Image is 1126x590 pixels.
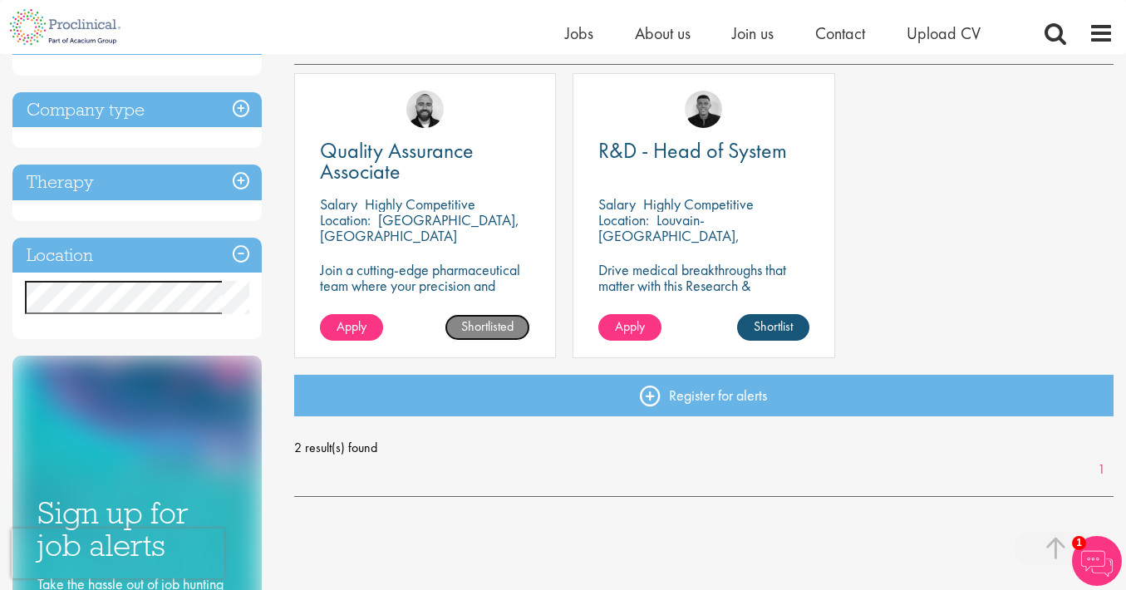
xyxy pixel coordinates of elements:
[365,194,475,214] p: Highly Competitive
[294,375,1114,416] a: Register for alerts
[12,92,262,128] h3: Company type
[598,210,649,229] span: Location:
[320,210,519,245] p: [GEOGRAPHIC_DATA], [GEOGRAPHIC_DATA]
[320,194,357,214] span: Salary
[12,529,224,578] iframe: reCAPTCHA
[12,238,262,273] h3: Location
[445,314,530,341] a: Shortlisted
[635,22,691,44] a: About us
[598,210,740,261] p: Louvain-[GEOGRAPHIC_DATA], [GEOGRAPHIC_DATA]
[685,91,722,128] img: Christian Andersen
[615,317,645,335] span: Apply
[732,22,774,44] a: Join us
[337,317,366,335] span: Apply
[12,165,262,200] h3: Therapy
[815,22,865,44] a: Contact
[643,194,754,214] p: Highly Competitive
[320,314,383,341] a: Apply
[598,314,661,341] a: Apply
[1072,536,1086,550] span: 1
[320,140,530,182] a: Quality Assurance Associate
[320,136,474,185] span: Quality Assurance Associate
[37,497,237,561] h3: Sign up for job alerts
[907,22,981,44] a: Upload CV
[320,210,371,229] span: Location:
[406,91,444,128] img: Jordan Kiely
[565,22,593,44] a: Jobs
[1072,536,1122,586] img: Chatbot
[1089,460,1114,479] a: 1
[320,262,530,325] p: Join a cutting-edge pharmaceutical team where your precision and passion for quality will help sh...
[598,136,787,165] span: R&D - Head of System
[294,435,1114,460] span: 2 result(s) found
[598,194,636,214] span: Salary
[737,314,809,341] a: Shortlist
[598,140,809,161] a: R&D - Head of System
[598,262,809,309] p: Drive medical breakthroughs that matter with this Research & Development position!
